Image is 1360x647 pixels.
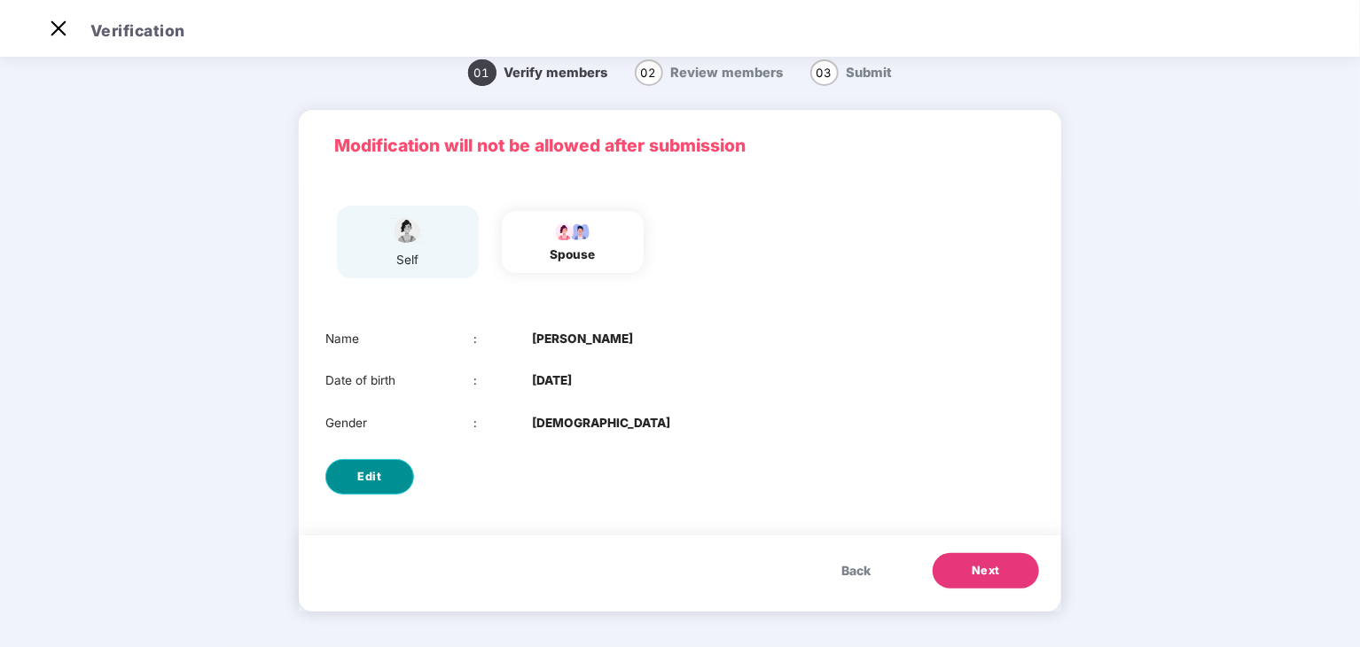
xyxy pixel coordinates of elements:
[504,65,608,81] span: Verify members
[933,553,1039,589] button: Next
[532,371,572,390] b: [DATE]
[473,330,533,348] div: :
[824,553,888,589] button: Back
[847,65,893,81] span: Submit
[325,414,473,433] div: Gender
[551,246,596,264] div: spouse
[810,59,839,86] span: 03
[532,414,670,433] b: [DEMOGRAPHIC_DATA]
[551,220,595,241] img: svg+xml;base64,PHN2ZyB4bWxucz0iaHR0cDovL3d3dy53My5vcmcvMjAwMC9zdmciIHdpZHRoPSI5Ny44OTciIGhlaWdodD...
[972,562,1000,580] span: Next
[386,251,430,269] div: self
[358,468,382,486] span: Edit
[468,59,496,86] span: 01
[473,371,533,390] div: :
[386,214,430,246] img: svg+xml;base64,PHN2ZyBpZD0iU3BvdXNlX2ljb24iIHhtbG5zPSJodHRwOi8vd3d3LnczLm9yZy8yMDAwL3N2ZyIgd2lkdG...
[473,414,533,433] div: :
[325,330,473,348] div: Name
[325,371,473,390] div: Date of birth
[325,459,414,495] button: Edit
[671,65,784,81] span: Review members
[334,132,1026,159] p: Modification will not be allowed after submission
[841,561,871,581] span: Back
[532,330,633,348] b: [PERSON_NAME]
[635,59,663,86] span: 02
